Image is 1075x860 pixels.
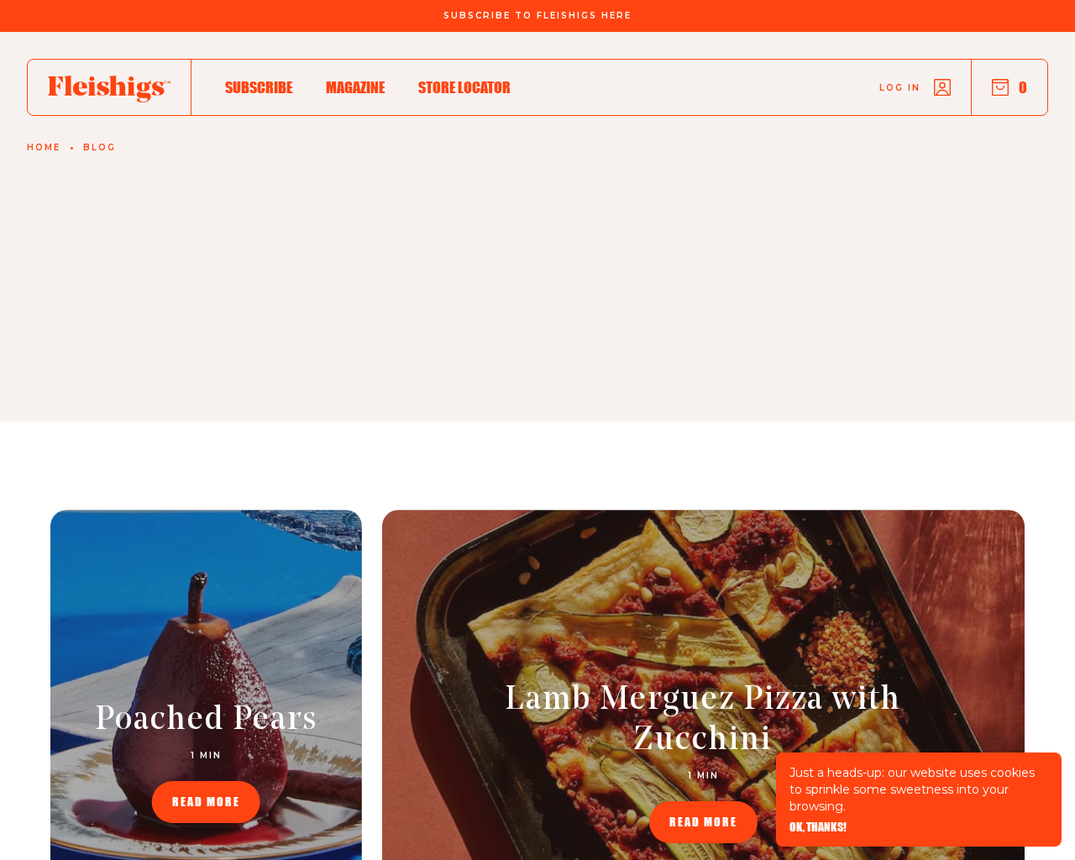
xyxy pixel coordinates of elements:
[418,76,511,98] a: Store locator
[326,78,385,97] span: Magazine
[443,11,632,21] span: Subscribe To Fleishigs Here
[77,751,335,761] p: 1 MIN
[488,771,918,781] p: 1 MIN
[27,143,60,153] a: Home
[488,680,918,761] h2: Lamb Merguez Pizza with Zucchini
[77,700,335,741] h2: Poached Pears
[152,781,260,823] a: READ MORE
[789,821,847,833] button: OK, THANKS!
[172,796,240,808] span: READ MORE
[992,78,1027,97] button: 0
[326,76,385,98] a: Magazine
[879,79,951,96] a: Log in
[669,816,737,828] span: READ MORE
[789,764,1048,815] p: Just a heads-up: our website uses cookies to sprinkle some sweetness into your browsing.
[440,11,635,19] a: Subscribe To Fleishigs Here
[649,801,758,843] a: READ MORE
[83,143,116,153] a: Blog
[225,76,292,98] a: Subscribe
[879,81,920,94] span: Log in
[225,78,292,97] span: Subscribe
[418,78,511,97] span: Store locator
